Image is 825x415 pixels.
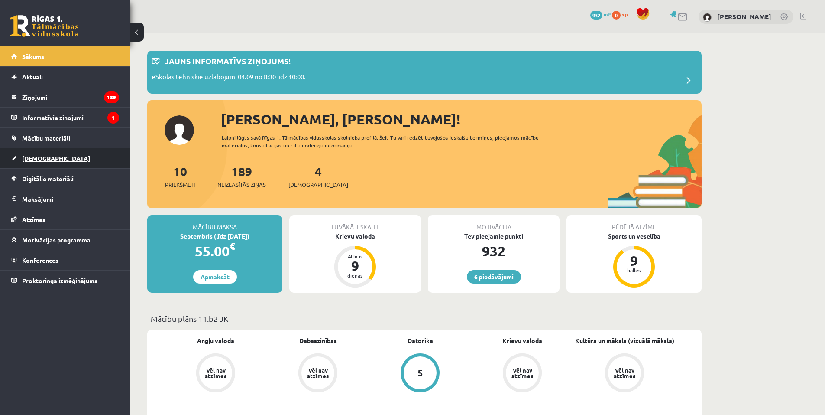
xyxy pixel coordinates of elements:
span: € [230,240,235,252]
div: Vēl nav atzīmes [612,367,637,379]
span: Proktoringa izmēģinājums [22,277,97,284]
span: Mācību materiāli [22,134,70,142]
i: 189 [104,91,119,103]
a: Krievu valoda Atlicis 9 dienas [289,232,421,289]
span: [DEMOGRAPHIC_DATA] [288,180,348,189]
img: Roberts Aldis Kociņš [703,13,712,22]
div: Krievu valoda [289,232,421,241]
span: Digitālie materiāli [22,175,74,183]
a: Kultūra un māksla (vizuālā māksla) [575,336,674,345]
span: Aktuāli [22,73,43,81]
a: Ziņojumi189 [11,87,119,107]
div: Vēl nav atzīmes [204,367,228,379]
span: Sākums [22,52,44,60]
div: 9 [342,259,368,273]
span: Konferences [22,256,58,264]
div: balles [621,268,647,273]
div: Motivācija [428,215,560,232]
a: Apmaksāt [193,270,237,284]
div: Vēl nav atzīmes [306,367,330,379]
span: Atzīmes [22,216,45,223]
div: Mācību maksa [147,215,282,232]
div: 932 [428,241,560,261]
legend: Maksājumi [22,189,119,209]
i: 1 [107,112,119,124]
div: Vēl nav atzīmes [510,367,534,379]
div: 5 [417,368,423,378]
a: Vēl nav atzīmes [267,353,369,394]
a: 5 [369,353,471,394]
a: Sākums [11,46,119,66]
p: Jauns informatīvs ziņojums! [165,55,291,67]
a: Krievu valoda [502,336,542,345]
a: Informatīvie ziņojumi1 [11,108,119,127]
p: eSkolas tehniskie uzlabojumi 04.09 no 8:30 līdz 10:00. [152,72,306,84]
div: Sports un veselība [566,232,702,241]
a: 932 mP [590,11,611,18]
span: 0 [612,11,621,20]
a: Maksājumi [11,189,119,209]
div: 9 [621,254,647,268]
a: Sports un veselība 9 balles [566,232,702,289]
div: Pēdējā atzīme [566,215,702,232]
a: Jauns informatīvs ziņojums! eSkolas tehniskie uzlabojumi 04.09 no 8:30 līdz 10:00. [152,55,697,89]
a: 6 piedāvājumi [467,270,521,284]
a: Atzīmes [11,209,119,229]
a: Digitālie materiāli [11,169,119,189]
a: Vēl nav atzīmes [471,353,573,394]
span: Motivācijas programma [22,236,91,244]
a: Mācību materiāli [11,128,119,148]
span: [DEMOGRAPHIC_DATA] [22,154,90,162]
span: mP [604,11,611,18]
a: [DEMOGRAPHIC_DATA] [11,148,119,168]
span: xp [622,11,628,18]
a: 4[DEMOGRAPHIC_DATA] [288,163,348,189]
div: Atlicis [342,254,368,259]
span: Priekšmeti [165,180,195,189]
a: 0 xp [612,11,632,18]
div: 55.00 [147,241,282,261]
legend: Ziņojumi [22,87,119,107]
div: Laipni lūgts savā Rīgas 1. Tālmācības vidusskolas skolnieka profilā. Šeit Tu vari redzēt tuvojošo... [222,134,554,149]
a: Motivācijas programma [11,230,119,250]
span: Neizlasītās ziņas [217,180,266,189]
a: [PERSON_NAME] [717,12,771,21]
div: Tuvākā ieskaite [289,215,421,232]
a: Proktoringa izmēģinājums [11,271,119,291]
div: [PERSON_NAME], [PERSON_NAME]! [221,109,702,130]
div: dienas [342,273,368,278]
a: 10Priekšmeti [165,163,195,189]
a: Datorika [408,336,433,345]
a: Konferences [11,250,119,270]
a: Rīgas 1. Tālmācības vidusskola [10,15,79,37]
a: Vēl nav atzīmes [165,353,267,394]
span: 932 [590,11,602,20]
div: Tev pieejamie punkti [428,232,560,241]
div: Septembris (līdz [DATE]) [147,232,282,241]
legend: Informatīvie ziņojumi [22,108,119,127]
a: Angļu valoda [197,336,234,345]
a: Aktuāli [11,67,119,87]
a: Dabaszinības [299,336,337,345]
a: 189Neizlasītās ziņas [217,163,266,189]
a: Vēl nav atzīmes [573,353,676,394]
p: Mācību plāns 11.b2 JK [151,313,698,324]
